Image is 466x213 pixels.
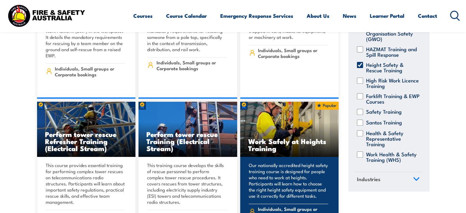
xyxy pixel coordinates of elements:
[366,109,402,115] label: Safety Training
[240,102,339,157] img: Work Safely at Heights Training (1)
[258,47,328,59] span: Individuals, Small groups or Corporate bookings
[46,10,125,59] p: This course covers the essential rescue procedures and controlled descent escape techniques from ...
[366,78,420,89] label: High Risk Work Licence Training
[366,62,420,73] label: Height Safety & Rescue Training
[307,8,329,24] a: About Us
[46,162,125,205] p: This course provides essential training for performing complex tower rescues on telecommunication...
[366,25,420,42] label: Global Wind Organisation Safety (GWO)
[240,102,339,157] a: Work Safely at Heights Training
[354,172,422,188] a: Industries
[147,162,227,205] p: This training course develops the skills of rescue personnel to perform complex tower rescue proc...
[166,8,207,24] a: Course Calendar
[133,8,153,24] a: Courses
[357,175,381,183] span: Industries
[157,59,227,71] span: Individuals, Small groups or Corporate bookings
[37,102,136,157] img: Perform tower rescue refresher (Electrical Stream)
[366,120,402,126] label: Santos Training
[366,130,420,147] label: Health & Safety Representative Training
[366,46,420,57] label: HAZMAT Training and Spill Response
[146,131,229,152] h3: Perform tower rescue Training (Electrical Stream)
[248,138,331,152] h3: Work Safely at Heights Training
[366,93,420,104] label: Forklift Training & EWP Courses
[366,151,420,162] label: Work Health & Safety Training (WHS)
[55,66,125,77] span: Individuals, Small groups or Corporate bookings
[45,131,128,152] h3: Perform tower rescue Refresher Training (Electrical Stream)
[138,102,237,157] img: Perform tower rescue Training (Electrical Stream)
[343,8,356,24] a: News
[220,8,293,24] a: Emergency Response Services
[418,8,437,24] a: Contact
[370,8,404,24] a: Learner Portal
[249,162,328,199] p: Our nationally accredited height safety training course is designed for people who need to work a...
[37,102,136,157] a: Perform tower rescue Refresher Training (Electrical Stream)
